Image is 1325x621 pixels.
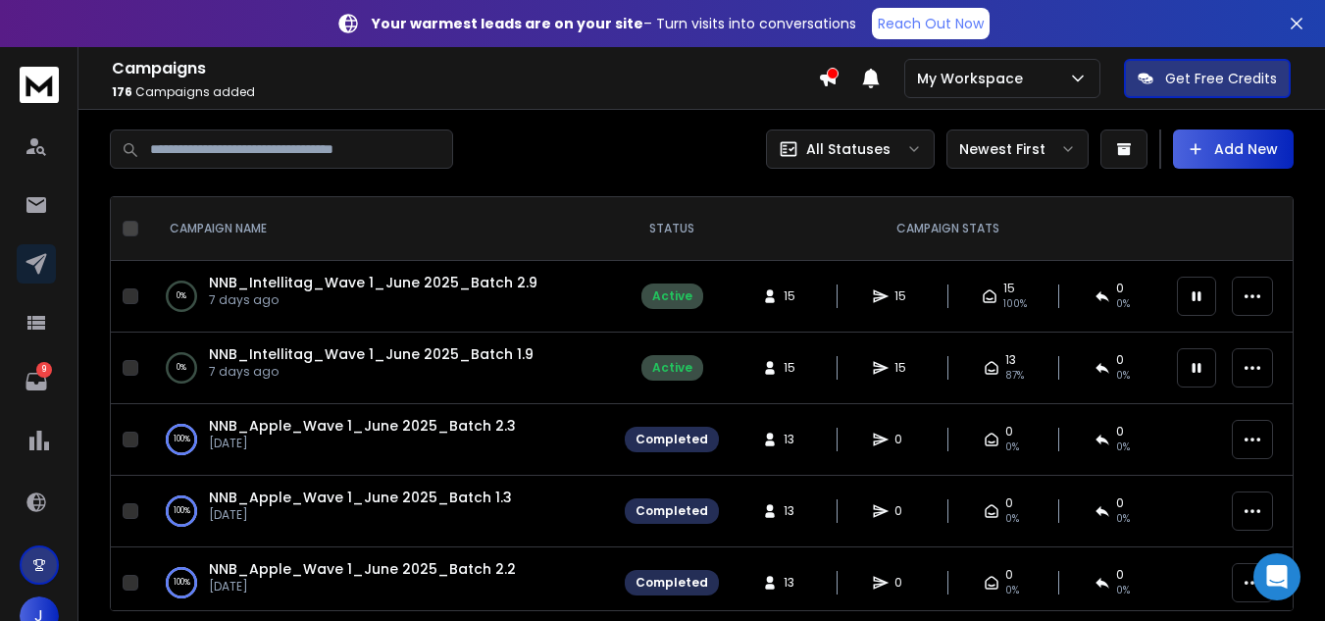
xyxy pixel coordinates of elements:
[894,503,914,519] span: 0
[784,575,803,591] span: 13
[784,360,803,376] span: 15
[784,503,803,519] span: 13
[894,288,914,304] span: 15
[146,197,613,261] th: CAMPAIGN NAME
[1005,567,1013,583] span: 0
[1116,368,1130,384] span: 0 %
[731,197,1165,261] th: CAMPAIGN STATS
[1173,129,1294,169] button: Add New
[209,579,516,595] p: [DATE]
[372,14,643,33] strong: Your warmest leads are on your site
[1253,553,1300,600] div: Open Intercom Messenger
[1116,424,1124,440] span: 0
[1005,368,1024,384] span: 87 %
[146,404,613,476] td: 100%NNB_Apple_Wave 1_June 2025_Batch 2.3[DATE]
[806,139,891,159] p: All Statuses
[372,14,856,33] p: – Turn visits into conversations
[146,261,613,333] td: 0%NNB_Intellitag_Wave 1_June 2025_Batch 2.97 days ago
[209,344,534,364] a: NNB_Intellitag_Wave 1_June 2025_Batch 1.9
[613,197,731,261] th: STATUS
[1116,440,1130,455] span: 0%
[209,292,537,308] p: 7 days ago
[784,288,803,304] span: 15
[36,362,52,378] p: 9
[872,8,990,39] a: Reach Out Now
[112,83,132,100] span: 176
[1116,511,1130,527] span: 0%
[636,575,708,591] div: Completed
[917,69,1031,88] p: My Workspace
[1116,567,1124,583] span: 0
[1165,69,1277,88] p: Get Free Credits
[1116,281,1124,296] span: 0
[1005,511,1019,527] span: 0%
[1005,440,1019,455] span: 0%
[146,333,613,404] td: 0%NNB_Intellitag_Wave 1_June 2025_Batch 1.97 days ago
[174,501,190,521] p: 100 %
[946,129,1089,169] button: Newest First
[209,273,537,292] a: NNB_Intellitag_Wave 1_June 2025_Batch 2.9
[112,57,818,80] h1: Campaigns
[894,360,914,376] span: 15
[17,362,56,401] a: 9
[1005,424,1013,440] span: 0
[652,288,692,304] div: Active
[636,503,708,519] div: Completed
[1003,281,1015,296] span: 15
[174,430,190,449] p: 100 %
[209,436,516,451] p: [DATE]
[146,547,613,619] td: 100%NNB_Apple_Wave 1_June 2025_Batch 2.2[DATE]
[894,575,914,591] span: 0
[1005,352,1016,368] span: 13
[209,416,516,436] a: NNB_Apple_Wave 1_June 2025_Batch 2.3
[209,364,534,380] p: 7 days ago
[636,432,708,447] div: Completed
[174,573,190,593] p: 100 %
[1003,296,1027,312] span: 100 %
[146,476,613,547] td: 100%NNB_Apple_Wave 1_June 2025_Batch 1.3[DATE]
[1124,59,1291,98] button: Get Free Credits
[1005,583,1019,598] span: 0%
[652,360,692,376] div: Active
[112,84,818,100] p: Campaigns added
[209,488,512,507] a: NNB_Apple_Wave 1_June 2025_Batch 1.3
[1116,352,1124,368] span: 0
[20,67,59,103] img: logo
[1116,495,1124,511] span: 0
[878,14,984,33] p: Reach Out Now
[209,507,512,523] p: [DATE]
[1116,583,1130,598] span: 0%
[1005,495,1013,511] span: 0
[784,432,803,447] span: 13
[894,432,914,447] span: 0
[209,559,516,579] a: NNB_Apple_Wave 1_June 2025_Batch 2.2
[177,358,186,378] p: 0 %
[177,286,186,306] p: 0 %
[1116,296,1130,312] span: 0 %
